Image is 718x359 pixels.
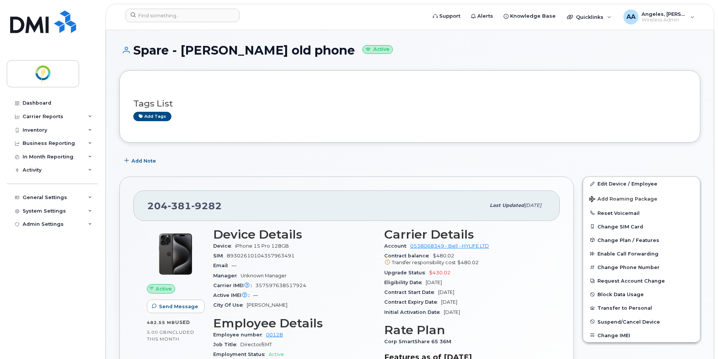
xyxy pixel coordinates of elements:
button: Send Message [147,300,205,313]
span: Suspend/Cancel Device [597,319,660,324]
span: Corp SmartShare 65 36M [384,339,455,344]
span: [DATE] [426,280,442,285]
h3: Device Details [213,228,375,241]
span: Add Roaming Package [589,196,657,203]
img: iPhone_15_Pro_Black.png [153,231,198,277]
button: Request Account Change [583,274,700,288]
button: Block Data Usage [583,288,700,301]
span: [DATE] [524,202,541,208]
span: [DATE] [444,309,460,315]
span: Contract Start Date [384,289,438,295]
span: Employment Status [213,351,269,357]
button: Change Plan / Features [583,233,700,247]
span: Employee number [213,332,266,338]
span: 9282 [191,200,222,211]
span: 482.55 MB [147,320,175,325]
span: used [175,319,190,325]
span: Device [213,243,235,249]
a: Add tags [133,112,171,121]
span: Email [213,263,232,268]
span: $480.02 [384,253,546,266]
span: Upgrade Status [384,270,429,275]
a: 00128 [266,332,283,338]
h3: Carrier Details [384,228,546,241]
span: Contract balance [384,253,433,259]
span: — [253,292,258,298]
button: Change Phone Number [583,260,700,274]
span: $480.02 [457,260,479,265]
small: Active [362,45,393,54]
span: 381 [168,200,191,211]
h3: Employee Details [213,316,375,330]
button: Reset Voicemail [583,206,700,220]
span: Active [156,285,172,292]
span: 5.00 GB [147,330,167,335]
span: [DATE] [441,299,457,305]
span: Active IMEI [213,292,253,298]
span: Manager [213,273,241,278]
span: Send Message [159,303,198,310]
span: Last updated [490,202,524,208]
button: Suspend/Cancel Device [583,315,700,329]
span: $430.02 [429,270,451,275]
button: Add Note [119,154,162,167]
span: Change Plan / Features [597,237,659,243]
span: included this month [147,329,194,342]
span: Contract Expiry Date [384,299,441,305]
span: Initial Activation Date [384,309,444,315]
span: [DATE] [438,289,454,295]
span: Active [269,351,284,357]
h3: Tags List [133,99,686,108]
span: Transfer responsibility cost [392,260,456,265]
span: City Of Use [213,302,247,308]
span: Job Title [213,342,240,347]
span: Unknown Manager [241,273,287,278]
span: SIM [213,253,227,259]
button: Enable Call Forwarding [583,247,700,260]
a: 0538068349 - Bell - HYLIFE LTD [410,243,489,249]
span: 357597638517924 [255,283,306,288]
button: Change IMEI [583,329,700,342]
h1: Spare - [PERSON_NAME] old phone [119,44,700,57]
button: Change SIM Card [583,220,700,233]
span: — [232,263,237,268]
span: Director/EMT [240,342,272,347]
h3: Rate Plan [384,323,546,337]
span: [PERSON_NAME] [247,302,287,308]
span: Eligibility Date [384,280,426,285]
span: 89302610104357963491 [227,253,295,259]
span: Account [384,243,410,249]
span: Carrier IMEI [213,283,255,288]
span: Enable Call Forwarding [597,251,658,257]
span: 204 [147,200,222,211]
a: Edit Device / Employee [583,177,700,190]
span: Add Note [131,157,156,164]
span: iPhone 15 Pro 128GB [235,243,289,249]
button: Transfer to Personal [583,301,700,315]
button: Add Roaming Package [583,191,700,206]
